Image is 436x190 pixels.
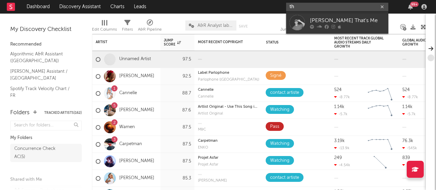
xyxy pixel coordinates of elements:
[402,139,413,143] div: 76.3k
[408,4,413,10] button: 99+
[164,140,191,149] div: 87.5
[334,105,344,109] div: 1.14k
[402,105,412,109] div: 1.14k
[198,23,233,28] span: A&R Analyst labels
[270,174,299,182] div: contact artiste
[198,78,259,82] div: Parlophone ([GEOGRAPHIC_DATA])
[198,163,259,167] div: Projet Asfar
[164,106,191,115] div: 87.6
[138,25,162,34] div: A&R Pipeline
[270,89,299,97] div: contact artiste
[10,85,75,99] a: Spotify Track Velocity Chart / FR
[119,107,154,113] a: [PERSON_NAME]
[198,105,259,109] div: Artlist Original - Use This Song in Your Video - Go to [DOMAIN_NAME]
[198,139,259,143] div: Carpetman
[334,88,342,92] div: 524
[198,174,259,175] div: copyright:
[198,88,259,92] div: Cannelle
[198,71,259,75] div: copyright: Label Parlophone
[164,72,191,81] div: 92.5
[198,88,259,92] div: copyright: Cannelle
[402,88,410,92] div: 524
[239,24,248,28] button: Save
[334,163,350,167] div: -4.54k
[119,56,151,62] a: Unnamed Artist
[198,146,259,150] div: ENKO
[410,2,419,7] div: 99 +
[10,25,82,34] div: My Discovery Checklist
[198,112,259,116] div: Artlist Original
[122,17,133,37] div: Filters
[10,134,82,142] div: My Folders
[96,40,147,44] div: Artist
[10,109,30,117] div: Folders
[92,25,117,34] div: Edit Columns
[198,40,249,44] div: Most Recent Copyright
[365,85,395,102] svg: Chart title
[365,153,395,170] svg: Chart title
[92,17,117,37] div: Edit Columns
[164,174,191,183] div: 85.3
[286,3,388,11] input: Search for artists
[198,78,259,82] div: label: Parlophone (France)
[270,157,290,165] div: Watching
[14,145,62,161] div: Concurrence Check AC ( 5 )
[119,141,142,147] a: Carpetman
[198,156,259,160] div: copyright: Projet Asfar
[198,95,259,99] div: label: Cannelle
[10,121,82,131] input: Search for folders...
[198,128,259,132] div: M&C
[119,175,154,181] a: [PERSON_NAME]
[286,12,388,34] a: [PERSON_NAME] That's Me
[198,95,259,99] div: Cannelle
[198,123,259,124] div: copyright:
[122,25,133,34] div: Filters
[119,158,154,164] a: [PERSON_NAME]
[334,156,342,160] div: 249
[198,112,259,116] div: label: Artlist Original
[198,71,259,75] div: Label Parlophone
[198,105,259,109] div: copyright: Artlist Original - Use This Song in Your Video - Go to Artlist.io
[266,40,310,45] div: Status
[270,140,290,148] div: Watching
[119,90,137,96] a: Cannelle
[402,112,416,116] div: -5.7k
[334,36,385,49] div: Most Recent Track Global Audio Streams Daily Growth
[365,136,395,153] svg: Chart title
[164,55,191,64] div: 97.5
[10,40,82,49] div: Recommended
[310,16,385,24] div: [PERSON_NAME] That's Me
[198,179,259,183] div: label: SACHA
[334,146,349,150] div: -13.9k
[164,157,191,166] div: 87.5
[270,123,279,131] div: Pass
[334,139,345,143] div: 3.19k
[10,144,82,162] a: Concurrence Check AC(5)
[270,72,281,80] div: Signé
[10,50,75,64] a: Algorithmic A&R Assistant ([GEOGRAPHIC_DATA])
[334,95,350,99] div: -8.77k
[402,146,417,150] div: -545k
[198,156,259,160] div: Projet Asfar
[402,163,418,167] div: -9.01k
[164,38,181,47] div: Jump Score
[334,112,347,116] div: -5.7k
[280,17,302,37] div: Jump Score
[198,179,259,183] div: [PERSON_NAME]
[164,123,191,132] div: 87.5
[138,17,162,37] div: A&R Pipeline
[198,139,259,143] div: copyright: Carpetman
[44,111,82,115] button: Tracked Artists(162)
[365,102,395,119] svg: Chart title
[402,95,418,99] div: -8.77k
[198,146,259,150] div: label: ENKO
[119,124,135,130] a: Wamen
[10,176,82,184] div: Shared with Me
[402,156,410,160] div: 839
[198,163,259,167] div: label: Projet Asfar
[119,73,154,79] a: [PERSON_NAME]
[280,25,302,34] div: Jump Score
[164,89,191,98] div: 88.7
[10,68,75,82] a: [PERSON_NAME] Assistant / [GEOGRAPHIC_DATA]
[198,128,259,132] div: label: M&C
